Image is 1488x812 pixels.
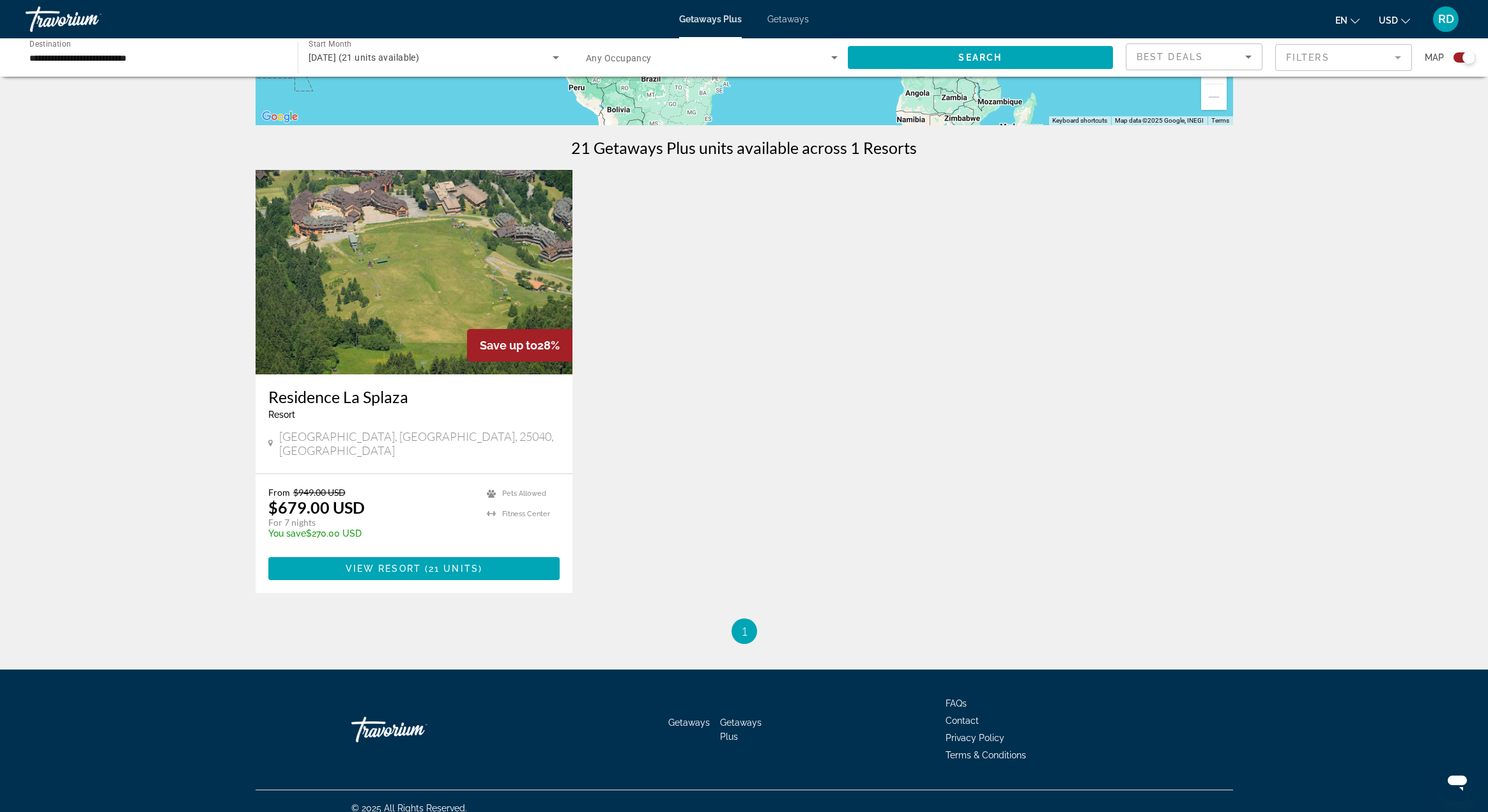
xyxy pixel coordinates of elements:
span: 21 units [429,563,479,574]
p: For 7 nights [268,517,475,528]
button: Change language [1335,11,1360,29]
span: Pets Allowed [502,489,546,498]
p: $270.00 USD [268,528,475,539]
a: Getaways Plus [679,14,742,24]
a: Open this area in Google Maps (opens a new window) [259,109,301,125]
button: Keyboard shortcuts [1052,116,1107,125]
span: Fitness Center [502,510,550,518]
span: [GEOGRAPHIC_DATA], [GEOGRAPHIC_DATA], 25040, [GEOGRAPHIC_DATA] [279,429,560,457]
img: Google [259,109,301,125]
span: 1 [741,624,748,638]
span: From [268,487,290,498]
button: Change currency [1379,11,1410,29]
a: Travorium [351,710,479,749]
iframe: Button to launch messaging window [1437,761,1478,802]
div: 28% [467,329,572,362]
span: Any Occupancy [586,53,652,63]
p: $679.00 USD [268,498,365,517]
a: Travorium [26,3,153,36]
nav: Pagination [256,618,1233,644]
a: Getaways [668,717,710,728]
mat-select: Sort by [1137,49,1252,65]
a: Residence La Splaza [268,387,560,406]
span: Map [1425,49,1444,66]
a: FAQs [946,698,967,709]
span: Best Deals [1137,52,1203,62]
span: [DATE] (21 units available) [309,52,420,63]
button: Search [848,46,1114,69]
span: Map data ©2025 Google, INEGI [1115,117,1204,124]
span: Destination [29,39,71,48]
a: Contact [946,716,979,726]
a: Terms (opens in new tab) [1211,117,1229,124]
span: $949.00 USD [293,487,346,498]
a: Terms & Conditions [946,750,1026,760]
a: Getaways [767,14,809,24]
button: Zoom out [1201,84,1227,110]
span: Start Month [309,40,351,49]
span: Resort [268,410,295,420]
button: View Resort(21 units) [268,557,560,580]
span: Save up to [480,339,537,352]
a: Getaways Plus [720,717,762,742]
img: ii_saz1.jpg [256,170,573,374]
span: You save [268,528,306,539]
h1: 21 Getaways Plus units available across 1 Resorts [571,138,917,157]
button: User Menu [1429,6,1462,33]
a: Privacy Policy [946,733,1004,743]
span: ( ) [421,563,482,574]
span: USD [1379,15,1398,26]
span: en [1335,15,1347,26]
span: RD [1438,13,1454,26]
span: Search [958,52,1002,63]
button: Filter [1275,43,1412,72]
span: View Resort [346,563,421,574]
